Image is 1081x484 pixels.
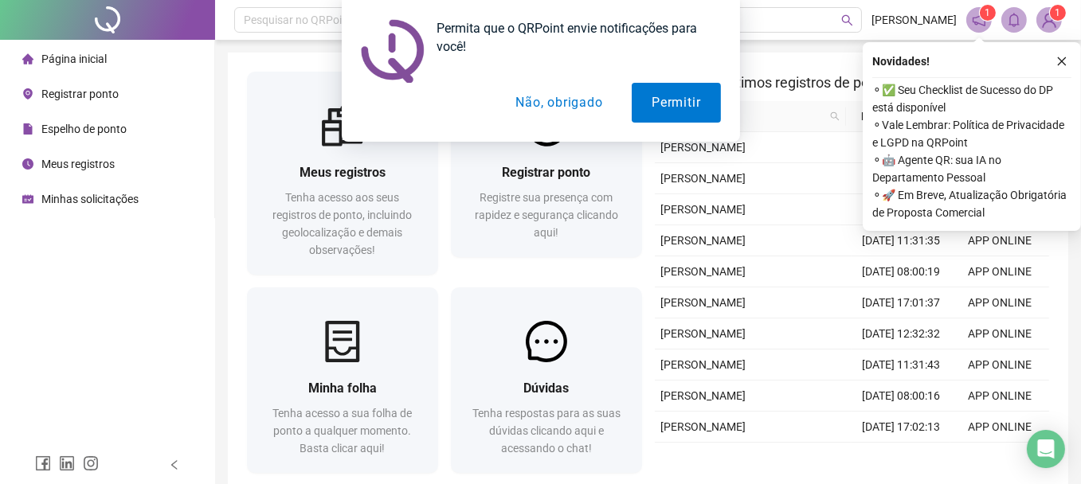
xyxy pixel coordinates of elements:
td: APP ONLINE [950,287,1049,318]
a: Minha folhaTenha acesso a sua folha de ponto a qualquer momento. Basta clicar aqui! [247,287,438,473]
span: [PERSON_NAME] [661,389,746,402]
button: Não, obrigado [495,83,622,123]
td: [DATE] 11:31:35 [852,225,950,256]
span: Meus registros [300,165,386,180]
div: Permita que o QRPoint envie notificações para você! [425,19,721,56]
td: APP ONLINE [950,443,1049,474]
span: instagram [83,455,99,471]
td: APP ONLINE [950,256,1049,287]
td: [DATE] 12:31:17 [852,443,950,474]
span: [PERSON_NAME] [661,265,746,278]
td: [DATE] 17:02:13 [852,412,950,443]
span: Tenha acesso a sua folha de ponto a qualquer momento. Basta clicar aqui! [272,407,412,455]
a: Meus registrosTenha acesso aos seus registros de ponto, incluindo geolocalização e demais observa... [247,72,438,275]
td: APP ONLINE [950,412,1049,443]
div: Open Intercom Messenger [1027,430,1065,468]
td: [DATE] 08:00:33 [852,132,950,163]
span: Registre sua presença com rapidez e segurança clicando aqui! [475,191,618,239]
span: [PERSON_NAME] [661,172,746,185]
span: left [169,459,180,470]
td: APP ONLINE [950,349,1049,381]
span: [PERSON_NAME] [661,327,746,340]
td: [DATE] 12:32:32 [852,318,950,349]
span: schedule [22,193,33,205]
td: [DATE] 17:00:53 [852,163,950,194]
a: DúvidasTenha respostas para as suas dúvidas clicando aqui e acessando o chat! [451,287,642,473]
span: [PERSON_NAME] [661,358,746,371]
td: [DATE] 17:01:37 [852,287,950,318]
img: notification icon [361,19,425,83]
td: APP ONLINE [950,225,1049,256]
span: [PERSON_NAME] [661,420,746,433]
span: ⚬ 🚀 Em Breve, Atualização Obrigatória de Proposta Comercial [872,186,1071,221]
span: [PERSON_NAME] [661,141,746,154]
td: [DATE] 08:00:19 [852,256,950,287]
span: Meus registros [41,158,115,170]
td: APP ONLINE [950,381,1049,412]
span: [PERSON_NAME] [661,234,746,247]
span: [PERSON_NAME] [661,296,746,309]
td: APP ONLINE [950,318,1049,349]
span: clock-circle [22,158,33,170]
span: Tenha acesso aos seus registros de ponto, incluindo geolocalização e demais observações! [272,191,412,256]
td: [DATE] 12:30:51 [852,194,950,225]
span: facebook [35,455,51,471]
span: Dúvidas [523,381,569,396]
td: [DATE] 11:31:43 [852,349,950,381]
span: Minha folha [308,381,377,396]
span: [PERSON_NAME] [661,203,746,216]
a: Registrar pontoRegistre sua presença com rapidez e segurança clicando aqui! [451,72,642,257]
button: Permitir [632,83,720,123]
td: [DATE] 08:00:16 [852,381,950,412]
span: ⚬ 🤖 Agente QR: sua IA no Departamento Pessoal [872,151,1071,186]
span: Tenha respostas para as suas dúvidas clicando aqui e acessando o chat! [472,407,621,455]
span: Minhas solicitações [41,193,139,205]
span: Registrar ponto [502,165,590,180]
span: linkedin [59,455,75,471]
